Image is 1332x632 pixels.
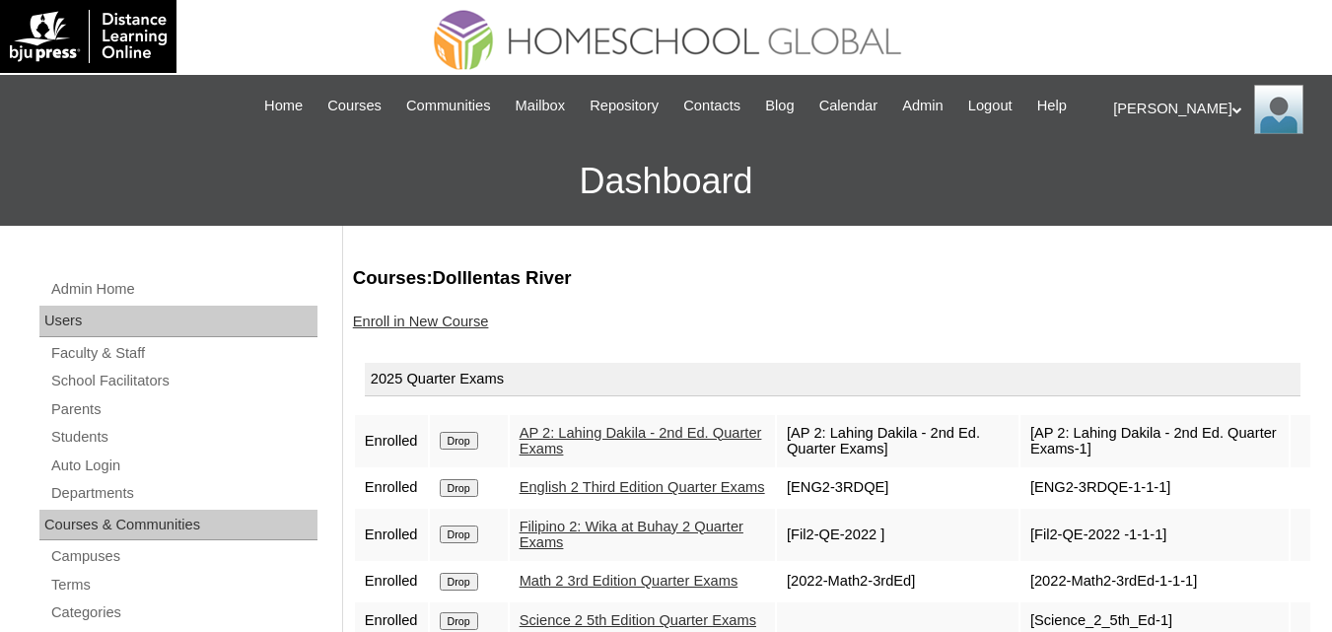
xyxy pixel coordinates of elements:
td: [2022-Math2-3rdEd] [777,563,1018,600]
a: Contacts [673,95,750,117]
td: [Fil2-QE-2022 -1-1-1] [1020,509,1289,561]
span: Courses [327,95,382,117]
td: Enrolled [355,415,428,467]
span: Communities [406,95,491,117]
a: Calendar [809,95,887,117]
a: Mailbox [506,95,576,117]
span: Contacts [683,95,740,117]
td: Enrolled [355,469,428,507]
span: Admin [902,95,944,117]
a: School Facilitators [49,369,317,393]
span: Logout [968,95,1013,117]
a: Science 2 5th Edition Quarter Exams [520,612,756,628]
span: Mailbox [516,95,566,117]
td: [ENG2-3RDQE] [777,469,1018,507]
img: Ariane Ebuen [1254,85,1303,134]
a: Home [254,95,313,117]
td: [ENG2-3RDQE-1-1-1] [1020,469,1289,507]
a: Courses [317,95,391,117]
span: Home [264,95,303,117]
td: [AP 2: Lahing Dakila - 2nd Ed. Quarter Exams] [777,415,1018,467]
a: Terms [49,573,317,597]
span: Repository [590,95,659,117]
a: Parents [49,397,317,422]
a: Logout [958,95,1022,117]
a: Communities [396,95,501,117]
input: Drop [440,479,478,497]
a: Campuses [49,544,317,569]
a: Math 2 3rd Edition Quarter Exams [520,573,738,589]
span: Calendar [819,95,877,117]
a: Blog [755,95,804,117]
a: Help [1027,95,1077,117]
a: Faculty & Staff [49,341,317,366]
input: Drop [440,526,478,543]
td: [Fil2-QE-2022 ] [777,509,1018,561]
input: Drop [440,573,478,591]
span: Help [1037,95,1067,117]
td: Enrolled [355,509,428,561]
div: Courses & Communities [39,510,317,541]
h3: Dashboard [10,137,1322,226]
div: [PERSON_NAME] [1113,85,1312,134]
td: Enrolled [355,563,428,600]
a: Admin [892,95,953,117]
h3: Courses:Dolllentas River [353,265,1312,291]
a: Students [49,425,317,450]
a: Departments [49,481,317,506]
a: Categories [49,600,317,625]
a: Filipino 2: Wika at Buhay 2 Quarter Exams [520,519,743,551]
input: Drop [440,612,478,630]
a: English 2 Third Edition Quarter Exams [520,479,765,495]
div: 2025 Quarter Exams [365,363,1300,396]
input: Drop [440,432,478,450]
a: Auto Login [49,454,317,478]
a: Enroll in New Course [353,314,489,329]
td: [2022-Math2-3rdEd-1-1-1] [1020,563,1289,600]
span: Blog [765,95,794,117]
a: Admin Home [49,277,317,302]
div: Users [39,306,317,337]
img: logo-white.png [10,10,167,63]
a: AP 2: Lahing Dakila - 2nd Ed. Quarter Exams [520,425,762,457]
td: [AP 2: Lahing Dakila - 2nd Ed. Quarter Exams-1] [1020,415,1289,467]
a: Repository [580,95,668,117]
